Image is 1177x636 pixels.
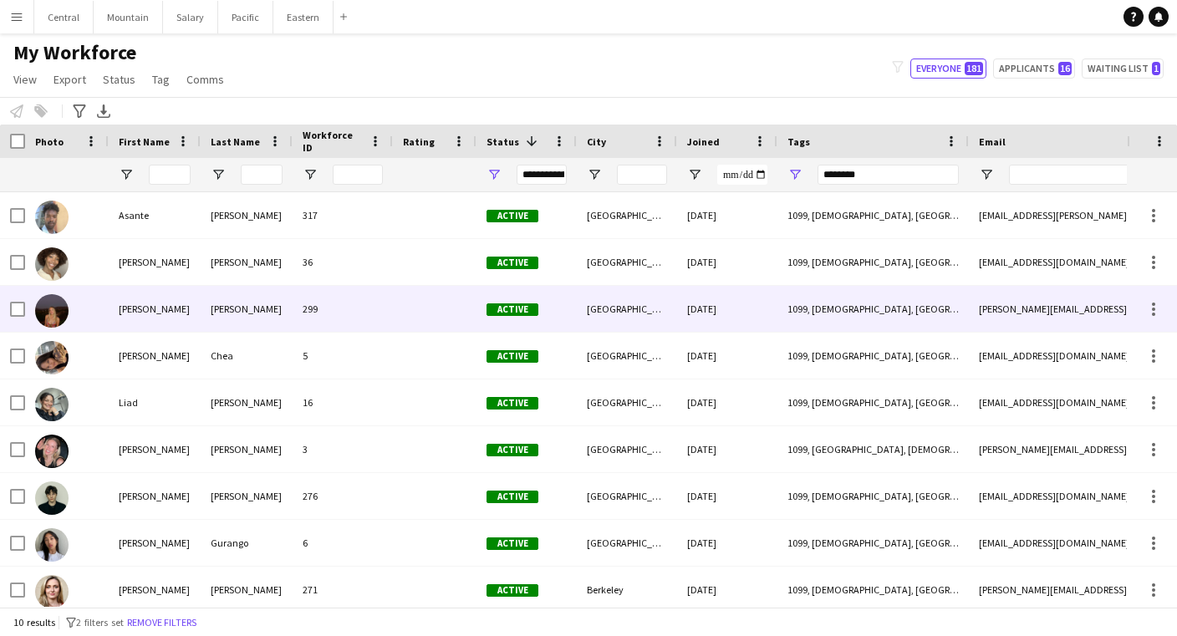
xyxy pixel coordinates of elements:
app-action-btn: Advanced filters [69,101,89,121]
span: My Workforce [13,40,136,65]
div: Chea [201,333,293,379]
span: Active [487,491,538,503]
span: Comms [186,72,224,87]
div: [DATE] [677,567,777,613]
div: [DATE] [677,379,777,425]
input: Last Name Filter Input [241,165,283,185]
span: Workforce ID [303,129,363,154]
button: Open Filter Menu [211,167,226,182]
span: 1 [1152,62,1160,75]
div: [DATE] [677,192,777,238]
div: [PERSON_NAME] [109,473,201,519]
span: Photo [35,135,64,148]
img: Noah Scohy [35,481,69,515]
div: [PERSON_NAME] [109,239,201,285]
div: [DATE] [677,426,777,472]
span: 16 [1058,62,1072,75]
div: 317 [293,192,393,238]
div: 1099, [GEOGRAPHIC_DATA], [DEMOGRAPHIC_DATA], [GEOGRAPHIC_DATA] [777,426,969,472]
a: Comms [180,69,231,90]
span: Active [487,444,538,456]
button: Everyone181 [910,59,986,79]
div: Liad [109,379,201,425]
img: Stephanie Eberly [35,575,69,608]
span: Rating [403,135,435,148]
img: Ella Henning [35,294,69,328]
div: [DATE] [677,239,777,285]
button: Open Filter Menu [787,167,802,182]
div: 1099, [DEMOGRAPHIC_DATA], [GEOGRAPHIC_DATA] [777,192,969,238]
button: Open Filter Menu [487,167,502,182]
span: Export [53,72,86,87]
div: [PERSON_NAME] [201,286,293,332]
span: Joined [687,135,720,148]
div: 1099, [DEMOGRAPHIC_DATA], [GEOGRAPHIC_DATA] [777,286,969,332]
span: Active [487,397,538,410]
span: Active [487,537,538,550]
span: First Name [119,135,170,148]
button: Salary [163,1,218,33]
a: Tag [145,69,176,90]
input: First Name Filter Input [149,165,191,185]
span: Active [487,257,538,269]
img: Hannah Chea [35,341,69,374]
button: Open Filter Menu [303,167,318,182]
div: 6 [293,520,393,566]
span: City [587,135,606,148]
div: 1099, [DEMOGRAPHIC_DATA], [GEOGRAPHIC_DATA] [777,567,969,613]
button: Applicants16 [993,59,1075,79]
button: Remove filters [124,613,200,632]
button: Eastern [273,1,334,33]
button: Pacific [218,1,273,33]
div: 1099, [DEMOGRAPHIC_DATA], [GEOGRAPHIC_DATA], [GEOGRAPHIC_DATA] [777,239,969,285]
div: [PERSON_NAME] [109,520,201,566]
div: 299 [293,286,393,332]
div: [GEOGRAPHIC_DATA] [577,520,677,566]
div: [PERSON_NAME] [201,192,293,238]
div: [GEOGRAPHIC_DATA] [577,379,677,425]
a: View [7,69,43,90]
button: Open Filter Menu [687,167,702,182]
button: Open Filter Menu [587,167,602,182]
div: [DATE] [677,333,777,379]
span: Email [979,135,1006,148]
img: Christa Moreland [35,247,69,281]
div: Gurango [201,520,293,566]
div: 1099, [DEMOGRAPHIC_DATA], [GEOGRAPHIC_DATA] [777,333,969,379]
div: [PERSON_NAME] [109,426,201,472]
div: [GEOGRAPHIC_DATA] [577,286,677,332]
a: Status [96,69,142,90]
div: [DATE] [677,473,777,519]
div: [PERSON_NAME] [201,473,293,519]
div: Berkeley [577,567,677,613]
div: [PERSON_NAME] [109,567,201,613]
div: [PERSON_NAME] [109,286,201,332]
div: [GEOGRAPHIC_DATA] [577,239,677,285]
input: City Filter Input [617,165,667,185]
a: Export [47,69,93,90]
span: 181 [965,62,983,75]
img: Sam Gurango [35,528,69,562]
div: 5 [293,333,393,379]
img: Liad Stearns [35,388,69,421]
div: 3 [293,426,393,472]
div: 1099, [DEMOGRAPHIC_DATA], [GEOGRAPHIC_DATA] [777,379,969,425]
button: Open Filter Menu [119,167,134,182]
input: Joined Filter Input [717,165,767,185]
div: [GEOGRAPHIC_DATA] [577,333,677,379]
span: Tags [787,135,810,148]
span: Active [487,303,538,316]
div: Asante [109,192,201,238]
span: Last Name [211,135,260,148]
input: Workforce ID Filter Input [333,165,383,185]
button: Mountain [94,1,163,33]
button: Waiting list1 [1082,59,1164,79]
div: 271 [293,567,393,613]
span: 2 filters set [76,616,124,628]
span: Active [487,210,538,222]
img: Mimi Prothero [35,435,69,468]
span: Status [487,135,519,148]
div: 276 [293,473,393,519]
span: Active [487,584,538,597]
button: Central [34,1,94,33]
